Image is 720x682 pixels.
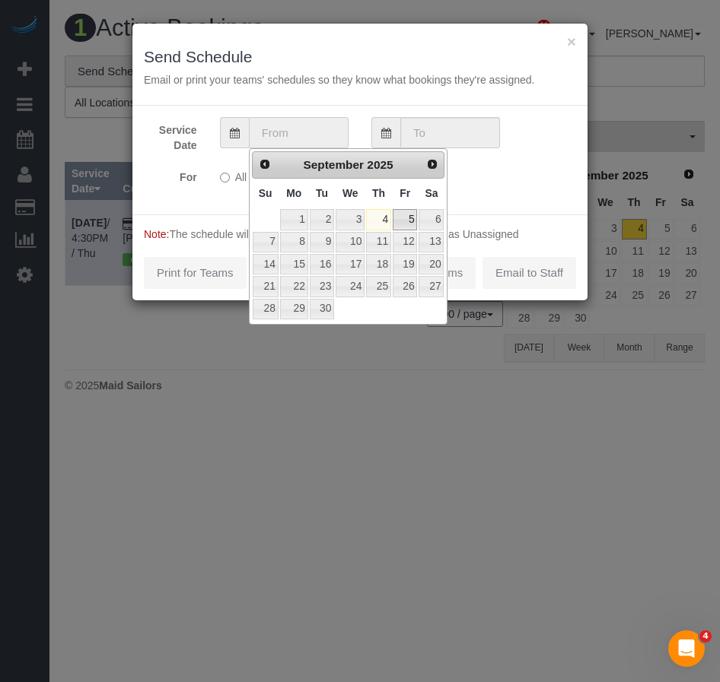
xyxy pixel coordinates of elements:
a: 11 [366,232,391,252]
span: Prev [259,158,271,170]
span: 4 [699,630,712,642]
input: To [400,117,500,148]
a: 25 [366,276,391,297]
span: Next [426,158,438,170]
span: Wednesday [342,187,358,199]
span: Saturday [425,187,438,199]
a: 4 [366,209,391,230]
span: Tuesday [316,187,328,199]
span: Monday [286,187,301,199]
a: 13 [419,232,444,252]
label: All Teams [220,164,281,185]
a: 12 [393,232,417,252]
span: Friday [400,187,410,199]
input: From [249,117,349,148]
a: 8 [280,232,308,252]
a: 2 [310,209,334,230]
a: 1 [280,209,308,230]
a: 24 [336,276,365,297]
a: 19 [393,254,417,274]
a: Next [422,154,443,175]
a: 10 [336,232,365,252]
span: 2025 [367,158,393,171]
a: 23 [310,276,334,297]
p: Email or print your teams' schedules so they know what bookings they're assigned. [144,72,576,87]
span: September [304,158,365,171]
a: Prev [254,154,276,175]
a: 9 [310,232,334,252]
a: 3 [336,209,365,230]
a: 22 [280,276,308,297]
a: 7 [253,232,279,252]
a: 17 [336,254,365,274]
a: 28 [253,299,279,319]
a: 18 [366,254,391,274]
a: 29 [280,299,308,319]
a: 20 [419,254,444,274]
a: 30 [310,299,334,319]
a: 26 [393,276,417,297]
a: 14 [253,254,279,274]
input: All Teams [220,173,230,182]
p: The schedule will not be sent for bookings that are marked as Unassigned [144,227,576,242]
a: 6 [419,209,444,230]
span: Note: [144,228,169,240]
h3: Send Schedule [144,48,576,65]
iframe: Intercom live chat [668,630,705,667]
label: Service Date [132,117,209,153]
a: 27 [419,276,444,297]
a: 16 [310,254,334,274]
a: 21 [253,276,279,297]
span: Sunday [259,187,272,199]
a: 5 [393,209,417,230]
label: For [132,164,209,185]
a: 15 [280,254,308,274]
span: Thursday [372,187,385,199]
button: × [567,33,576,49]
